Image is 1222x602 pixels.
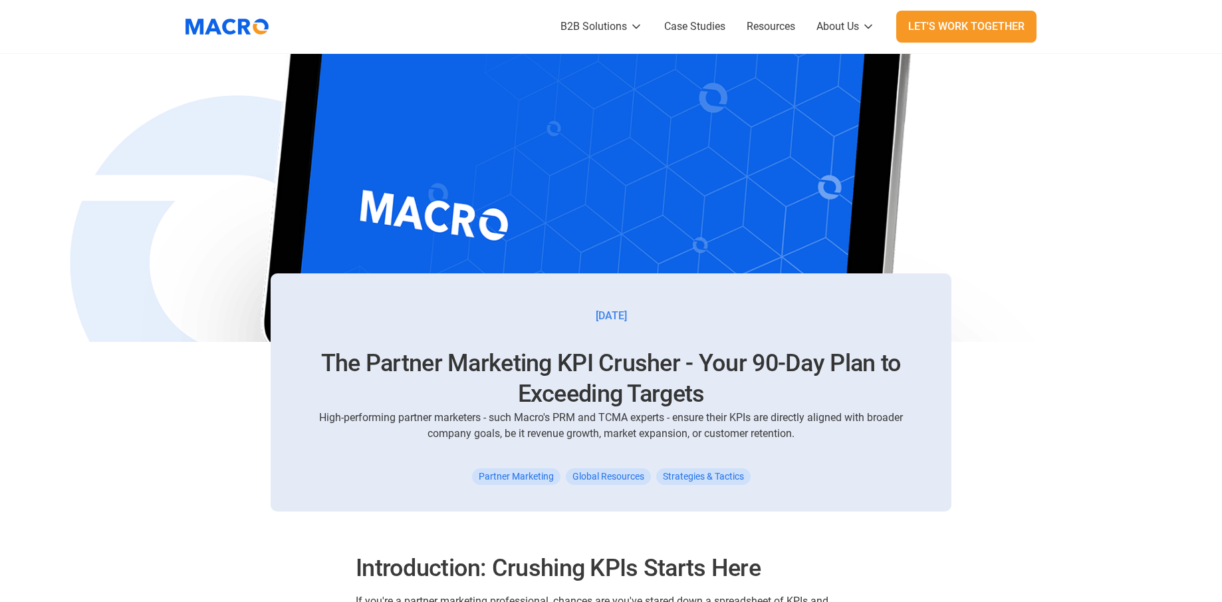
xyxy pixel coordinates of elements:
div: Partner Marketing [472,468,560,485]
div: About Us [816,19,859,35]
div: Global Resources [566,468,651,485]
div: Strategies & Tactics [656,468,751,485]
div: High-performing partner marketers - such Macro's PRM and TCMA experts - ensure their KPIs are dir... [303,410,919,442]
img: Macromator Logo [179,10,275,43]
div: Let's Work Together [908,19,1025,35]
a: Let's Work Together [896,11,1037,43]
h1: The Partner Marketing KPI Crusher - Your 90-Day Plan to Exceeding Targets [303,348,919,410]
a: home [185,10,279,43]
div: B2B Solutions [560,19,627,35]
div: [DATE] [596,308,627,324]
h2: Introduction: Crushing KPIs Starts Here [356,554,866,583]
